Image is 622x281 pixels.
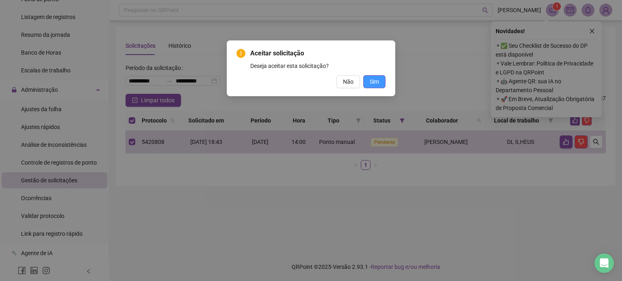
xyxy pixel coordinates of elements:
[250,61,386,70] div: Deseja aceitar esta solicitação?
[236,49,245,58] span: exclamation-circle
[594,254,614,273] div: Open Intercom Messenger
[370,77,379,86] span: Sim
[337,75,360,88] button: Não
[343,77,354,86] span: Não
[363,75,386,88] button: Sim
[250,49,386,58] span: Aceitar solicitação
